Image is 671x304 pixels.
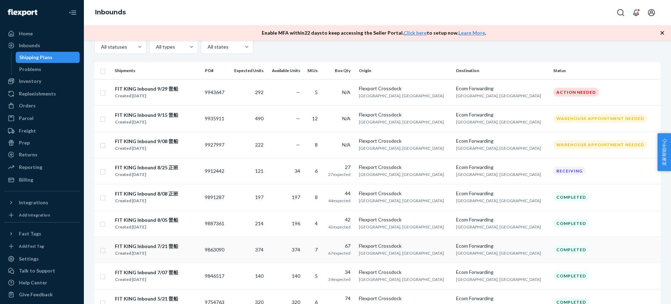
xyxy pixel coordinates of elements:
span: [GEOGRAPHIC_DATA], [GEOGRAPHIC_DATA] [456,146,541,151]
div: Flexport Crossdock [359,164,450,171]
div: Orders [19,102,36,109]
span: [GEOGRAPHIC_DATA], [GEOGRAPHIC_DATA] [359,277,444,282]
div: Flexport Crossdock [359,216,450,223]
div: Replenishments [19,90,56,97]
div: Fast Tags [19,230,41,237]
div: Billing [19,176,33,183]
span: 490 [255,115,264,121]
span: 197 [292,194,300,200]
span: 卖家帮助中心 [657,133,671,171]
a: Settings [4,253,80,264]
div: Ecom Forwarding [456,190,548,197]
div: Created [DATE] [115,145,178,152]
ol: breadcrumbs [89,2,131,23]
span: 222 [255,142,264,148]
a: Add Integration [4,211,80,219]
div: Prep [19,139,30,146]
div: Completed [553,271,589,280]
span: 196 [292,220,300,226]
div: Ecom Forwarding [456,242,548,249]
span: N/A [342,115,351,121]
input: All states [207,43,208,50]
div: Ecom Forwarding [456,111,548,118]
div: Inbounds [19,42,40,49]
a: Prep [4,137,80,148]
div: Shipping Plans [19,54,52,61]
div: Ecom Forwarding [456,85,548,92]
div: Flexport Crossdock [359,269,450,276]
div: Home [19,30,33,37]
span: [GEOGRAPHIC_DATA], [GEOGRAPHIC_DATA] [359,146,444,151]
a: Billing [4,174,80,185]
span: 5 [315,273,318,279]
div: Warehouse Appointment Needed [553,140,647,149]
button: Integrations [4,197,80,208]
div: Completed [553,219,589,228]
div: Ecom Forwarding [456,137,548,144]
button: Give Feedback [4,289,80,300]
div: FIT KING Inbound 7/07 普船 [115,269,178,276]
a: Home [4,28,80,39]
span: [GEOGRAPHIC_DATA], [GEOGRAPHIC_DATA] [359,198,444,203]
a: Inbounds [4,40,80,51]
span: N/A [342,89,351,95]
td: 9887361 [202,210,229,236]
span: — [296,89,300,95]
div: 67 [326,242,351,249]
span: [GEOGRAPHIC_DATA], [GEOGRAPHIC_DATA] [359,119,444,125]
span: 67 expected [328,250,351,256]
a: Replenishments [4,88,80,99]
div: Flexport Crossdock [359,190,450,197]
span: [GEOGRAPHIC_DATA], [GEOGRAPHIC_DATA] [456,224,541,229]
span: 140 [255,273,264,279]
div: Help Center [19,279,47,286]
span: 12 [312,115,318,121]
div: FIT KING Inbound 9/29 普船 [115,85,178,92]
span: 374 [255,247,264,253]
span: 8 [315,194,318,200]
img: Flexport logo [8,9,37,16]
div: Parcel [19,115,34,122]
div: Created [DATE] [115,119,178,126]
input: All types [155,43,156,50]
div: Warehouse Appointment Needed [553,114,647,123]
div: Created [DATE] [115,276,178,283]
button: Open notifications [629,6,643,20]
div: Give Feedback [19,291,53,298]
div: Ecom Forwarding [456,216,548,223]
div: Flexport Crossdock [359,111,450,118]
span: 4 [315,220,318,226]
th: Destination [453,62,550,79]
td: 9891287 [202,184,229,210]
th: Available Units [266,62,303,79]
th: SKUs [303,62,323,79]
a: Returns [4,149,80,160]
div: Integrations [19,199,48,206]
span: [GEOGRAPHIC_DATA], [GEOGRAPHIC_DATA] [456,277,541,282]
div: Completed [553,193,589,202]
span: 140 [292,273,300,279]
th: Expected Units [229,62,266,79]
div: Settings [19,255,39,262]
div: Created [DATE] [115,250,178,257]
a: Reporting [4,162,80,173]
p: Enable MFA within 22 days to keep accessing the Seller Portal. to setup now. . [262,29,486,36]
span: [GEOGRAPHIC_DATA], [GEOGRAPHIC_DATA] [359,250,444,256]
div: Flexport Crossdock [359,242,450,249]
div: 42 [326,216,351,223]
div: Freight [19,127,36,134]
div: Action Needed [553,88,599,97]
span: [GEOGRAPHIC_DATA], [GEOGRAPHIC_DATA] [456,198,541,203]
div: Ecom Forwarding [456,269,548,276]
span: — [296,142,300,148]
a: Talk to Support [4,265,80,276]
div: Created [DATE] [115,197,178,204]
a: Parcel [4,113,80,124]
button: Open account menu [644,6,658,20]
th: Status [550,62,661,79]
div: FIT KING Inbound 9/08 普船 [115,138,178,145]
button: Close Navigation [66,6,80,20]
div: Reporting [19,164,42,171]
span: 34 expected [328,277,351,282]
div: FIT KING Inbound 8/25 正班 [115,164,178,171]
